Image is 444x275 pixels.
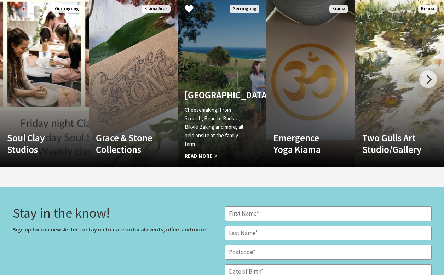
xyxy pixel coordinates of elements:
[142,5,171,13] span: Kiama Area
[362,132,423,155] h4: Two Gulls Art Studio/Gallery
[329,5,348,13] span: Kiama
[230,5,259,13] span: Gerringong
[52,5,82,13] span: Gerringong
[225,206,432,221] input: First Name*
[96,132,157,155] h4: Grace & Stone Collections
[7,132,68,155] h4: Soul Clay Studios
[273,132,335,155] h4: Emergence Yoga Kiama
[185,106,246,148] p: Cheesemaking, From Scratch, Bean to Barista, Bikkie Baking and more, all held onsite at the famil...
[185,89,246,101] h4: [GEOGRAPHIC_DATA]
[13,225,219,234] p: Sign up for our newsletter to stay up to date on local events, offers and more.
[418,5,437,13] span: Kiama
[225,226,432,241] input: Last Name*
[185,152,246,160] span: Read More
[13,206,219,220] h3: Stay in the know!
[225,245,432,260] input: Postcode*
